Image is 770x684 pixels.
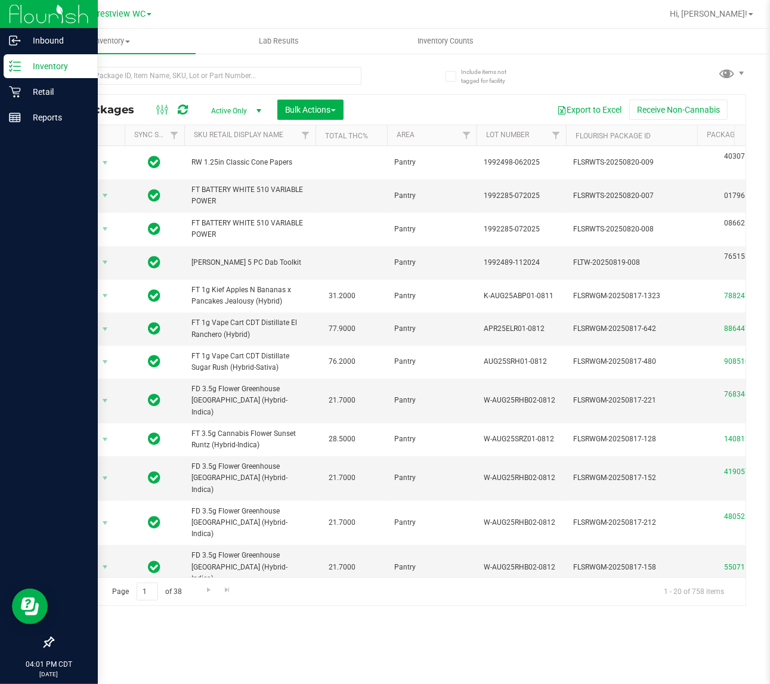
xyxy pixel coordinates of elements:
span: 21.7000 [323,469,361,487]
span: AUG25SRH01-0812 [484,356,559,367]
span: FD 3.5g Flower Greenhouse [GEOGRAPHIC_DATA] (Hybrid-Indica) [191,550,308,584]
a: Filter [165,125,184,146]
a: Inventory [29,29,196,54]
span: Lab Results [243,36,315,47]
input: Search Package ID, Item Name, SKU, Lot or Part Number... [52,67,361,85]
a: Filter [296,125,316,146]
a: Lot Number [486,131,529,139]
span: In Sync [149,353,161,370]
span: select [98,221,113,237]
span: In Sync [149,287,161,304]
p: [DATE] [5,670,92,679]
span: Pantry [394,290,469,302]
span: select [98,392,113,409]
a: Lab Results [196,29,363,54]
span: select [98,515,113,531]
p: Reports [21,110,92,125]
span: FLSRWGM-20250817-480 [573,356,690,367]
span: FLSRWGM-20250817-1323 [573,290,690,302]
span: FLSRWTS-20250820-007 [573,190,690,202]
span: In Sync [149,514,161,531]
a: Area [397,131,415,139]
span: FD 3.5g Flower Greenhouse [GEOGRAPHIC_DATA] (Hybrid-Indica) [191,383,308,418]
span: 21.7000 [323,559,361,576]
span: Pantry [394,395,469,406]
span: In Sync [149,154,161,171]
span: In Sync [149,187,161,204]
span: Pantry [394,157,469,168]
span: Bulk Actions [285,105,336,114]
span: select [98,354,113,370]
span: FLSRWGM-20250817-212 [573,517,690,528]
span: FLSRWGM-20250817-158 [573,562,690,573]
span: FLSRWGM-20250817-152 [573,472,690,484]
span: FT BATTERY WHITE 510 VARIABLE POWER [191,184,308,207]
span: Pantry [394,472,469,484]
button: Receive Non-Cannabis [629,100,728,120]
span: 1992285-072025 [484,190,559,202]
span: All Packages [62,103,146,116]
p: Inbound [21,33,92,48]
span: Crestview WC [92,9,146,19]
span: In Sync [149,320,161,337]
span: Pantry [394,224,469,235]
inline-svg: Retail [9,86,21,98]
span: select [98,431,113,448]
span: FLSRWTS-20250820-009 [573,157,690,168]
span: 1992489-112024 [484,257,559,268]
span: FT BATTERY WHITE 510 VARIABLE POWER [191,218,308,240]
iframe: Resource center [12,589,48,624]
span: FT 1g Vape Cart CDT Distillate Sugar Rush (Hybrid-Sativa) [191,351,308,373]
span: 1 - 20 of 758 items [654,583,734,601]
span: FT 1g Vape Cart CDT Distillate El Ranchero (Hybrid) [191,317,308,340]
span: In Sync [149,559,161,575]
span: RW 1.25in Classic Cone Papers [191,157,308,168]
span: FT 1g Kief Apples N Bananas x Pancakes Jealousy (Hybrid) [191,284,308,307]
a: Filter [457,125,477,146]
span: FLSRWGM-20250817-128 [573,434,690,445]
button: Bulk Actions [277,100,344,120]
a: Go to the next page [200,583,217,599]
span: 31.2000 [323,287,361,305]
a: Total THC% [325,132,368,140]
span: 77.9000 [323,320,361,338]
span: select [98,321,113,338]
span: W-AUG25RHB02-0812 [484,472,559,484]
inline-svg: Inbound [9,35,21,47]
span: 1992498-062025 [484,157,559,168]
span: W-AUG25RHB02-0812 [484,517,559,528]
span: FLTW-20250819-008 [573,257,690,268]
span: Pantry [394,434,469,445]
input: 1 [137,583,158,601]
span: select [98,287,113,304]
span: FLSRWGM-20250817-642 [573,323,690,335]
span: Pantry [394,257,469,268]
span: Hi, [PERSON_NAME]! [670,9,747,18]
span: 76.2000 [323,353,361,370]
p: Retail [21,85,92,99]
a: Flourish Package ID [576,132,651,140]
span: select [98,254,113,271]
span: In Sync [149,431,161,447]
a: Go to the last page [219,583,236,599]
span: Pantry [394,356,469,367]
span: APR25ELR01-0812 [484,323,559,335]
span: FLSRWGM-20250817-221 [573,395,690,406]
span: select [98,154,113,171]
p: Inventory [21,59,92,73]
span: Pantry [394,562,469,573]
span: 21.7000 [323,514,361,531]
span: [PERSON_NAME] 5 PC Dab Toolkit [191,257,308,268]
span: In Sync [149,392,161,408]
span: FT 3.5g Cannabis Flower Sunset Runtz (Hybrid-Indica) [191,428,308,451]
span: W-AUG25RHB02-0812 [484,395,559,406]
span: Page of 38 [102,583,192,601]
span: 1992285-072025 [484,224,559,235]
span: FD 3.5g Flower Greenhouse [GEOGRAPHIC_DATA] (Hybrid-Indica) [191,461,308,496]
a: SKU Retail Display Name [194,131,283,139]
span: W-AUG25RHB02-0812 [484,562,559,573]
a: Filter [546,125,566,146]
span: W-AUG25SRZ01-0812 [484,434,559,445]
a: Sync Status [134,131,180,139]
span: Include items not tagged for facility [462,67,521,85]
